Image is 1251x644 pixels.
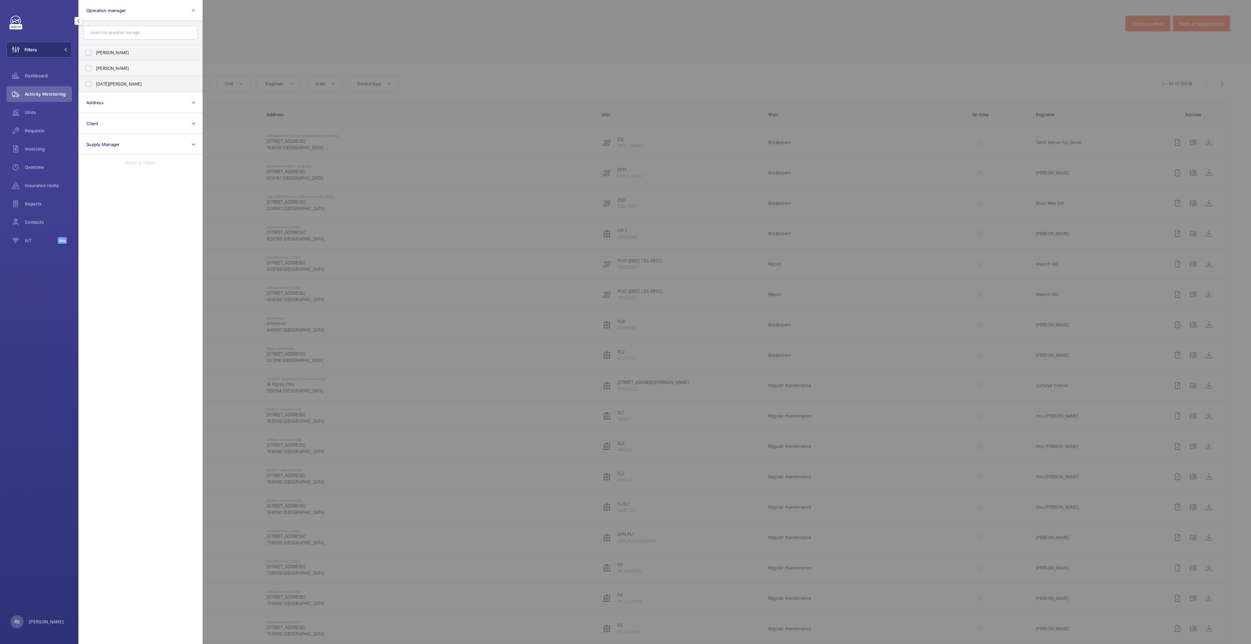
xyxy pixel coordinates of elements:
[29,619,64,625] p: [PERSON_NAME]
[25,73,72,79] span: Dashboard
[25,182,72,189] span: Insurance items
[25,91,72,97] span: Activity Monitoring
[25,201,72,207] span: Reports
[7,42,72,58] button: Filters
[25,237,58,244] span: IoT
[25,109,72,116] span: Units
[25,219,72,225] span: Contacts
[14,619,20,625] p: RS
[25,164,72,171] span: Overtime
[25,46,37,53] span: Filters
[25,127,72,134] span: Requests
[58,237,67,244] span: Beta
[25,146,72,152] span: Invoicing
